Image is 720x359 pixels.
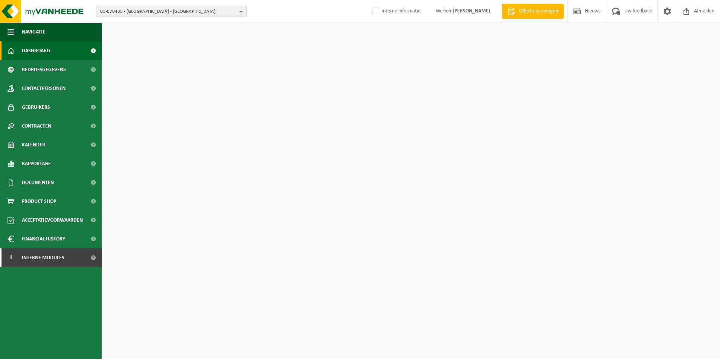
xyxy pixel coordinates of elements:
span: Kalender [22,135,45,154]
span: Bedrijfsgegevens [22,60,66,79]
span: Dashboard [22,41,50,60]
span: Contactpersonen [22,79,66,98]
button: 01-070435 - [GEOGRAPHIC_DATA] - [GEOGRAPHIC_DATA] [96,6,247,17]
span: Financial History [22,230,65,248]
span: Interne modules [22,248,64,267]
a: Offerte aanvragen [502,4,564,19]
span: Product Shop [22,192,56,211]
span: I [8,248,14,267]
span: Gebruikers [22,98,50,117]
span: Rapportage [22,154,51,173]
span: Acceptatievoorwaarden [22,211,83,230]
label: Interne informatie [371,6,421,17]
span: 01-070435 - [GEOGRAPHIC_DATA] - [GEOGRAPHIC_DATA] [100,6,236,17]
strong: [PERSON_NAME] [453,8,490,14]
span: Offerte aanvragen [517,8,560,15]
span: Documenten [22,173,54,192]
span: Navigatie [22,23,45,41]
span: Contracten [22,117,51,135]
